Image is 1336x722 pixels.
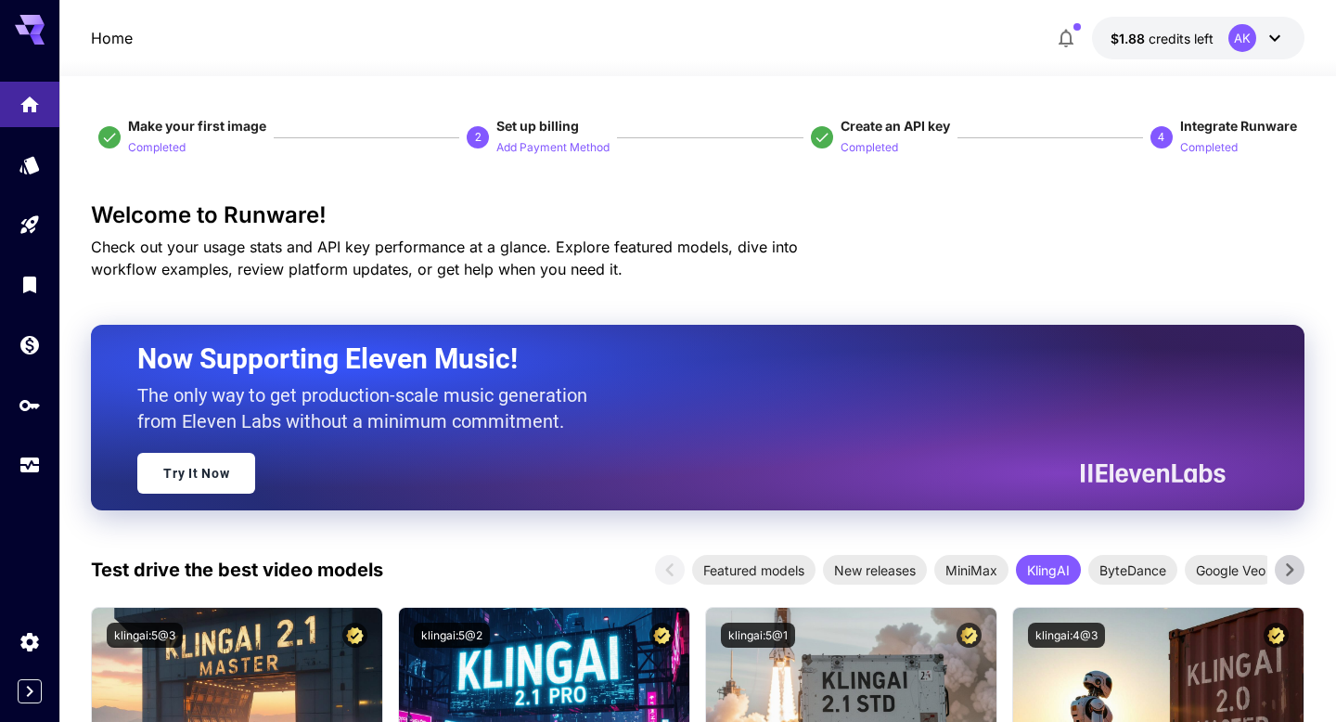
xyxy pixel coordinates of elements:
button: Expand sidebar [18,679,42,703]
p: The only way to get production-scale music generation from Eleven Labs without a minimum commitment. [137,382,601,434]
span: Create an API key [841,118,950,134]
button: klingai:5@1 [721,623,795,648]
div: AK [1228,24,1256,52]
div: MiniMax [934,555,1008,585]
p: Test drive the best video models [91,556,383,584]
div: Models [19,153,41,176]
p: Completed [1180,139,1238,157]
h2: Now Supporting Eleven Music! [137,342,1211,377]
div: KlingAI [1016,555,1081,585]
p: 2 [475,129,482,146]
button: Certified Model – Vetted for best performance and includes a commercial license. [649,623,674,648]
div: Settings [19,630,41,653]
span: $1.88 [1111,31,1149,46]
p: 4 [1158,129,1164,146]
button: Completed [128,135,186,158]
a: Try It Now [137,453,255,494]
span: Check out your usage stats and API key performance at a glance. Explore featured models, dive int... [91,238,798,278]
h3: Welcome to Runware! [91,202,1304,228]
button: Add Payment Method [496,135,610,158]
span: New releases [823,561,927,580]
span: MiniMax [934,561,1008,580]
div: Featured models [692,555,816,585]
button: Completed [841,135,898,158]
span: ByteDance [1088,561,1177,580]
div: API Keys [19,393,41,417]
span: KlingAI [1016,561,1081,580]
button: klingai:5@2 [414,623,490,648]
div: Playground [19,213,41,237]
nav: breadcrumb [91,27,133,49]
button: klingai:4@3 [1028,623,1105,648]
button: Certified Model – Vetted for best performance and includes a commercial license. [342,623,367,648]
div: Google Veo [1185,555,1277,585]
a: Home [91,27,133,49]
span: Make your first image [128,118,266,134]
span: credits left [1149,31,1214,46]
button: Certified Model – Vetted for best performance and includes a commercial license. [1264,623,1289,648]
span: Integrate Runware [1180,118,1297,134]
div: New releases [823,555,927,585]
p: Completed [841,139,898,157]
p: Completed [128,139,186,157]
span: Google Veo [1185,561,1277,580]
span: Set up billing [496,118,579,134]
button: Completed [1180,135,1238,158]
button: Certified Model – Vetted for best performance and includes a commercial license. [957,623,982,648]
div: $1.882 [1111,29,1214,48]
p: Add Payment Method [496,139,610,157]
div: ByteDance [1088,555,1177,585]
div: Wallet [19,333,41,356]
button: klingai:5@3 [107,623,183,648]
button: $1.882AK [1092,17,1304,59]
div: Usage [19,454,41,477]
div: Home [19,93,41,116]
span: Featured models [692,561,816,580]
div: Library [19,273,41,296]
